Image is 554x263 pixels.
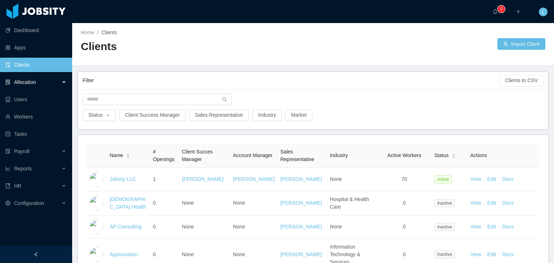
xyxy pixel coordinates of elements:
[14,79,36,85] span: Allocation
[182,251,194,257] span: None
[182,176,223,182] a: [PERSON_NAME]
[81,30,94,35] a: Home
[280,176,322,182] a: [PERSON_NAME]
[499,75,544,86] button: Clients to CSV
[285,110,312,121] button: Market
[280,251,322,257] a: [PERSON_NAME]
[5,58,66,72] a: icon: auditClients
[5,127,66,141] a: icon: profileTasks
[5,23,66,37] a: icon: pie-chartDashboard
[182,149,213,162] span: Client Succes Manager
[97,30,98,35] span: /
[126,155,130,157] i: icon: caret-down
[502,200,514,206] a: Docs
[487,176,496,182] a: Edit
[5,40,66,55] a: icon: appstoreApps
[377,215,431,239] td: 0
[14,200,44,206] span: Configuration
[83,110,116,121] button: Statusicon: down
[434,152,449,159] span: Status
[222,97,227,102] i: icon: search
[452,153,456,155] i: icon: caret-up
[5,149,10,154] i: icon: file-protect
[377,191,431,215] td: 0
[153,176,156,182] span: 1
[502,176,514,182] a: Docs
[14,166,32,171] span: Reports
[5,166,10,171] i: icon: line-chart
[487,251,496,257] a: Edit
[119,110,186,121] button: Client Success Manager
[189,110,249,121] button: Sales Representative
[470,152,487,158] span: Actions
[434,250,455,258] span: Inactive
[487,224,496,229] a: Edit
[126,152,130,157] div: Sort
[452,152,456,157] div: Sort
[502,224,514,229] a: Docs
[150,215,179,239] td: 0
[502,251,514,257] a: Docs
[110,224,141,229] a: AP Consulting
[470,251,481,257] a: View
[470,224,481,229] a: View
[83,74,499,87] div: Filter
[280,149,314,162] span: Sales Representative
[497,38,545,50] button: icon: usergroup-addImport Client
[330,176,342,182] span: None
[89,247,104,262] img: 6a96eda0-fa44-11e7-9f69-c143066b1c39_5a5d5161a4f93-400w.png
[5,110,66,124] a: icon: userWorkers
[487,200,496,206] a: Edit
[182,224,194,229] span: None
[81,39,313,54] h2: Clients
[280,200,322,206] a: [PERSON_NAME]
[498,5,505,13] sup: 0
[493,9,498,14] i: icon: bell
[110,152,123,159] span: Name
[470,176,481,182] a: View
[150,191,179,215] td: 0
[233,224,245,229] span: None
[434,199,455,207] span: Inactive
[110,176,136,182] a: Jobsity LLC
[14,148,30,154] span: Payroll
[330,224,342,229] span: None
[330,152,348,158] span: Industry
[542,8,545,16] span: L
[252,110,282,121] button: Industry
[233,152,273,158] span: Account Manager
[89,172,104,187] img: dc41d540-fa30-11e7-b498-73b80f01daf1_657caab8ac997-400w.png
[5,201,10,206] i: icon: setting
[434,175,452,183] span: Active
[470,200,481,206] a: View
[5,183,10,188] i: icon: book
[377,168,431,191] td: 70
[330,196,369,210] span: Hospital & Health Care
[434,223,455,231] span: Inactive
[5,80,10,85] i: icon: solution
[14,183,21,189] span: HR
[387,152,421,158] span: Active Workers
[89,196,104,210] img: 6a8e90c0-fa44-11e7-aaa7-9da49113f530_5a5d50e77f870-400w.png
[452,155,456,157] i: icon: caret-down
[110,196,146,210] a: [DEMOGRAPHIC_DATA] Health
[126,153,130,155] i: icon: caret-up
[280,224,322,229] a: [PERSON_NAME]
[101,30,117,35] span: Clients
[89,220,104,234] img: 6a95fc60-fa44-11e7-a61b-55864beb7c96_5a5d513336692-400w.png
[233,251,245,257] span: None
[233,200,245,206] span: None
[5,92,66,107] a: icon: robotUsers
[110,251,138,257] a: Appnovation
[153,149,175,162] span: # Openings
[516,9,521,14] i: icon: plus
[182,200,194,206] span: None
[233,176,274,182] a: [PERSON_NAME]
